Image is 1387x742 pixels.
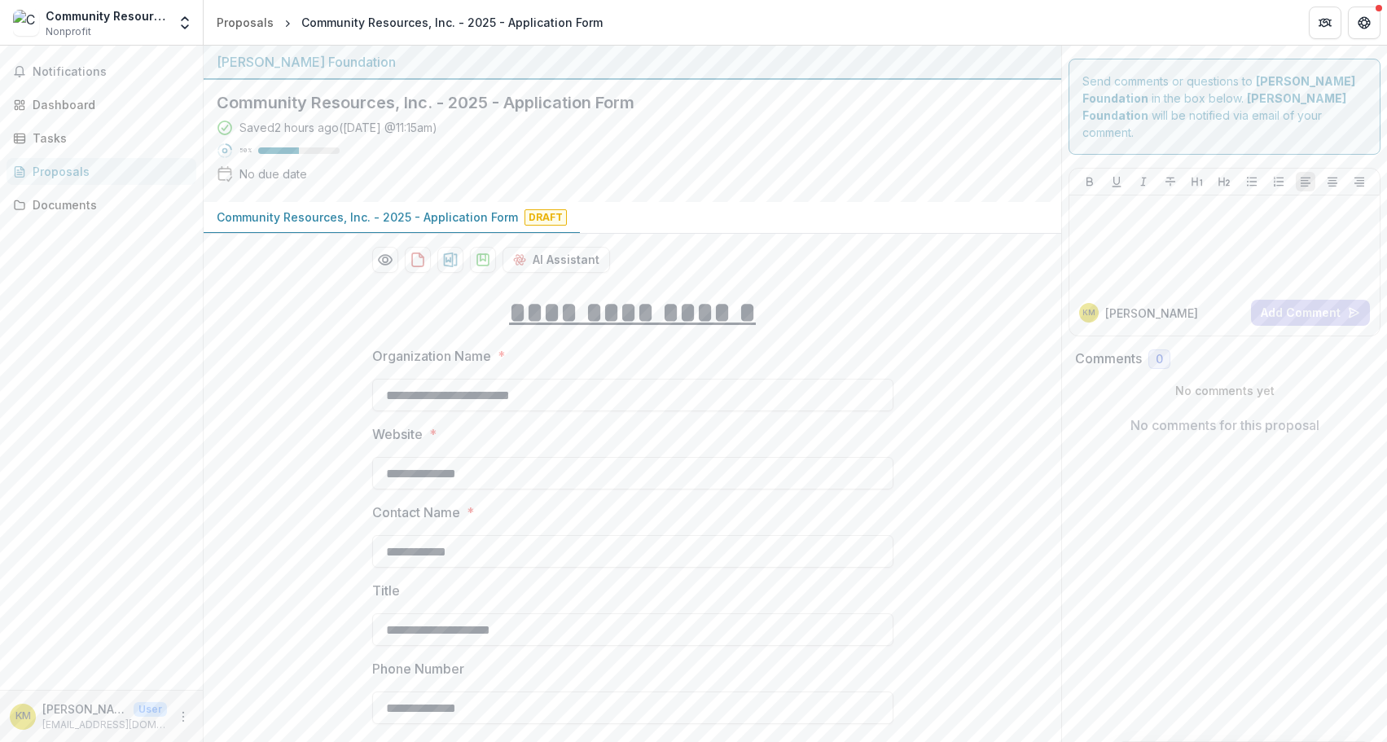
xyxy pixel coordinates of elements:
[1251,300,1370,326] button: Add Comment
[1130,415,1319,435] p: No comments for this proposal
[46,7,167,24] div: Community Resources, Inc.
[7,191,196,218] a: Documents
[42,718,167,732] p: [EMAIL_ADDRESS][DOMAIN_NAME]
[372,247,398,273] button: Preview 689dffbf-0ef8-4e31-801c-3eba0e49119f-0.pdf
[134,702,167,717] p: User
[1075,382,1374,399] p: No comments yet
[1350,172,1369,191] button: Align Right
[7,158,196,185] a: Proposals
[239,165,307,182] div: No due date
[239,119,437,136] div: Saved 2 hours ago ( [DATE] @ 11:15am )
[217,52,1048,72] div: [PERSON_NAME] Foundation
[210,11,609,34] nav: breadcrumb
[1296,172,1315,191] button: Align Left
[372,346,491,366] p: Organization Name
[7,59,196,85] button: Notifications
[372,659,464,678] p: Phone Number
[210,11,280,34] a: Proposals
[33,130,183,147] div: Tasks
[1348,7,1380,39] button: Get Help
[372,424,423,444] p: Website
[301,14,603,31] div: Community Resources, Inc. - 2025 - Application Form
[13,10,39,36] img: Community Resources, Inc.
[1269,172,1288,191] button: Ordered List
[1187,172,1207,191] button: Heading 1
[1080,172,1100,191] button: Bold
[7,91,196,118] a: Dashboard
[470,247,496,273] button: download-proposal
[7,125,196,151] a: Tasks
[1105,305,1198,322] p: [PERSON_NAME]
[217,14,274,31] div: Proposals
[1134,172,1153,191] button: Italicize
[1214,172,1234,191] button: Heading 2
[42,700,127,718] p: [PERSON_NAME]
[1156,353,1163,367] span: 0
[217,93,1022,112] h2: Community Resources, Inc. - 2025 - Application Form
[372,503,460,522] p: Contact Name
[33,65,190,79] span: Notifications
[405,247,431,273] button: download-proposal
[525,209,567,226] span: Draft
[239,145,252,156] p: 50 %
[46,24,91,39] span: Nonprofit
[217,209,518,226] p: Community Resources, Inc. - 2025 - Application Form
[437,247,463,273] button: download-proposal
[173,707,193,727] button: More
[1309,7,1341,39] button: Partners
[15,711,31,722] div: Kayla Morris
[503,247,610,273] button: AI Assistant
[1161,172,1180,191] button: Strike
[1082,309,1095,317] div: Kayla Morris
[1107,172,1126,191] button: Underline
[33,96,183,113] div: Dashboard
[33,196,183,213] div: Documents
[1069,59,1380,155] div: Send comments or questions to in the box below. will be notified via email of your comment.
[372,581,400,600] p: Title
[33,163,183,180] div: Proposals
[1323,172,1342,191] button: Align Center
[1075,351,1142,367] h2: Comments
[1242,172,1262,191] button: Bullet List
[173,7,196,39] button: Open entity switcher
